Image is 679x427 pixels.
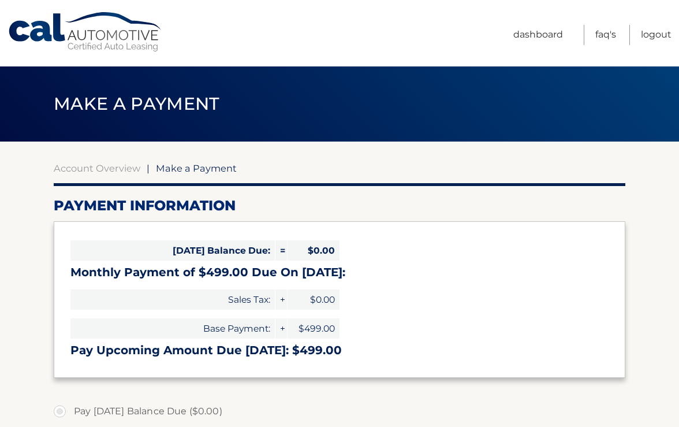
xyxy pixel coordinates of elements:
[147,162,150,174] span: |
[54,93,219,114] span: Make a Payment
[70,265,609,280] h3: Monthly Payment of $499.00 Due On [DATE]:
[54,197,625,214] h2: Payment Information
[8,12,163,53] a: Cal Automotive
[288,289,339,310] span: $0.00
[513,25,563,45] a: Dashboard
[641,25,671,45] a: Logout
[70,343,609,358] h3: Pay Upcoming Amount Due [DATE]: $499.00
[595,25,616,45] a: FAQ's
[288,318,339,339] span: $499.00
[70,318,275,339] span: Base Payment:
[275,240,287,261] span: =
[275,318,287,339] span: +
[54,162,140,174] a: Account Overview
[70,289,275,310] span: Sales Tax:
[156,162,237,174] span: Make a Payment
[70,240,275,261] span: [DATE] Balance Due:
[288,240,339,261] span: $0.00
[54,400,625,423] label: Pay [DATE] Balance Due ($0.00)
[275,289,287,310] span: +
